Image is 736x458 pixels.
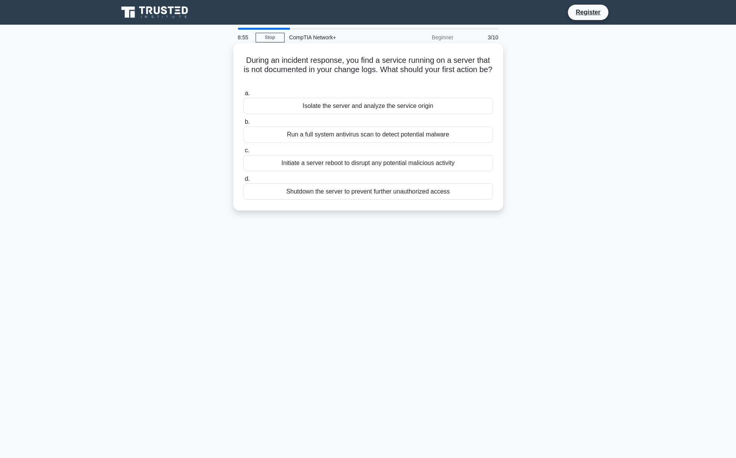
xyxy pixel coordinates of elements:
[233,30,256,45] div: 8:55
[245,175,250,182] span: d.
[458,30,503,45] div: 3/10
[243,155,493,171] div: Initiate a server reboot to disrupt any potential malicious activity
[243,56,494,84] h5: During an incident response, you find a service running on a server that is not documented in you...
[256,33,285,42] a: Stop
[571,7,605,17] a: Register
[243,184,493,200] div: Shutdown the server to prevent further unauthorized access
[243,126,493,143] div: Run a full system antivirus scan to detect potential malware
[285,30,391,45] div: CompTIA Network+
[245,118,250,125] span: b.
[245,147,249,153] span: c.
[391,30,458,45] div: Beginner
[245,90,250,96] span: a.
[243,98,493,114] div: Isolate the server and analyze the service origin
